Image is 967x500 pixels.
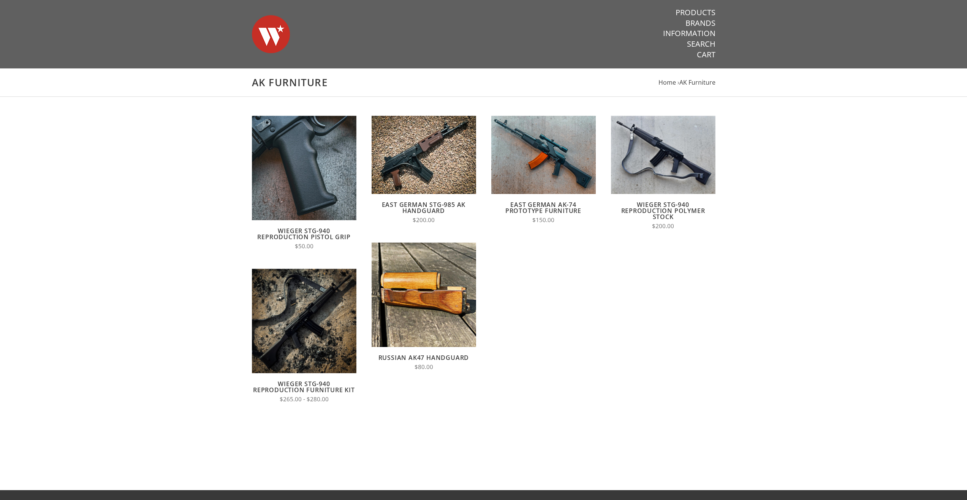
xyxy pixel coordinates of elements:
[415,363,433,371] span: $80.00
[697,50,715,60] a: Cart
[280,395,329,403] span: $265.00 - $280.00
[252,269,356,373] img: Wieger STG-940 Reproduction Furniture Kit
[257,227,350,241] a: Wieger STG-940 Reproduction Pistol Grip
[685,18,715,28] a: Brands
[295,242,313,250] span: $50.00
[413,216,435,224] span: $200.00
[252,76,715,89] h1: AK Furniture
[663,28,715,38] a: Information
[687,39,715,49] a: Search
[532,216,554,224] span: $150.00
[505,200,581,215] a: East German AK-74 Prototype Furniture
[372,243,476,347] img: Russian AK47 Handguard
[491,116,596,194] img: East German AK-74 Prototype Furniture
[652,222,674,230] span: $200.00
[372,116,476,194] img: East German STG-985 AK Handguard
[253,380,355,394] a: Wieger STG-940 Reproduction Furniture Kit
[252,8,290,61] img: Warsaw Wood Co.
[658,78,676,87] a: Home
[252,116,356,220] img: Wieger STG-940 Reproduction Pistol Grip
[611,116,715,194] img: Wieger STG-940 Reproduction Polymer Stock
[679,78,715,87] a: AK Furniture
[378,353,469,362] a: Russian AK47 Handguard
[621,200,705,221] a: Wieger STG-940 Reproduction Polymer Stock
[676,8,715,17] a: Products
[677,77,715,88] li: ›
[382,200,466,215] a: East German STG-985 AK Handguard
